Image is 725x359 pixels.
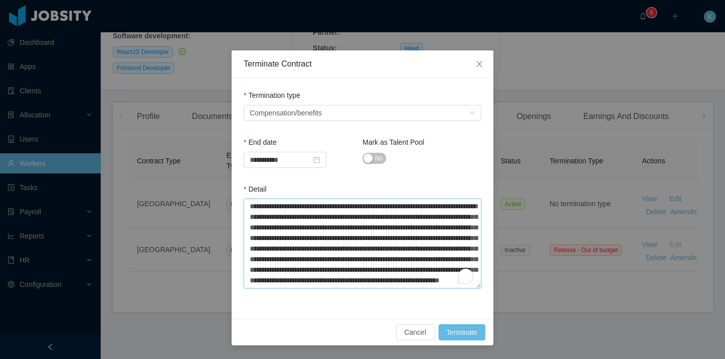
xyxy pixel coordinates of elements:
[250,105,322,121] span: Compensation/benefits
[244,58,481,70] div: Terminate Contract
[439,324,485,340] button: Terminate
[465,50,493,79] button: Close
[396,324,434,340] button: Cancel
[375,153,383,163] span: No
[244,138,277,146] label: End date
[244,91,300,99] label: Termination type
[362,138,424,146] label: Mark as Talent Pool
[475,60,483,68] i: icon: close
[244,199,481,288] textarea: To enrich screen reader interactions, please activate Accessibility in Grammarly extension settings
[313,156,320,163] i: icon: calendar
[244,185,266,193] label: Detail
[469,110,475,117] i: icon: down
[362,153,386,164] button: Mark as Talent Pool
